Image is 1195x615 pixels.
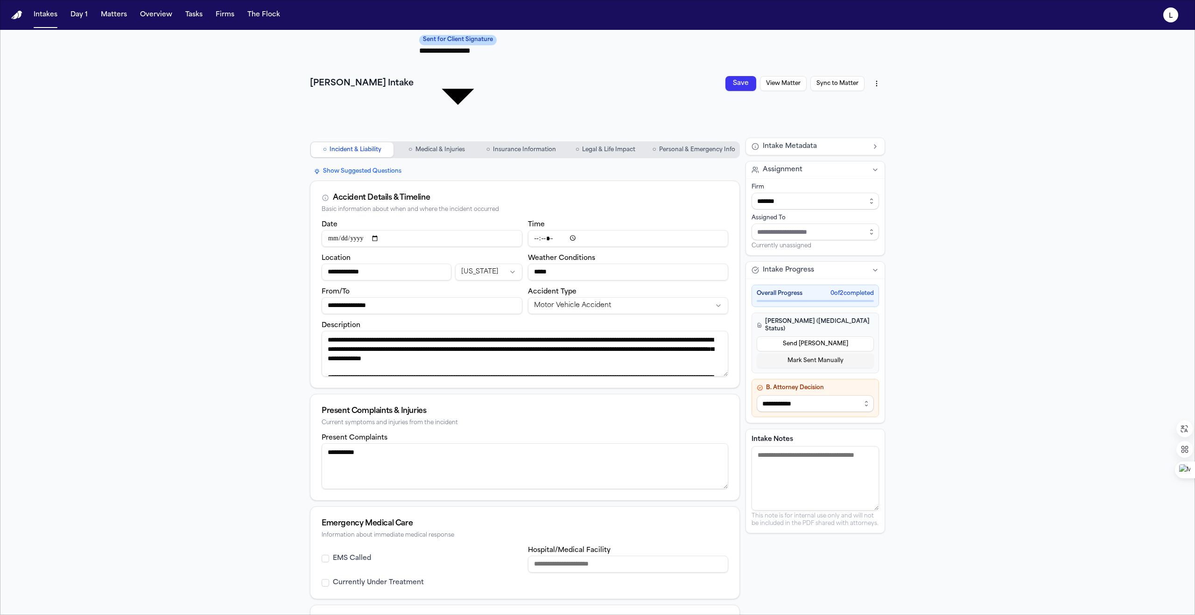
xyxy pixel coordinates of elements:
button: Incident state [455,264,522,280]
span: ○ [576,145,579,154]
textarea: Present complaints [322,443,728,489]
span: Sent for Client Signature [419,35,497,45]
button: Sync to Matter [810,76,865,91]
button: Go to Insurance Information [480,142,562,157]
button: More actions [868,75,885,92]
span: Intake Metadata [763,142,817,151]
div: Emergency Medical Care [322,518,728,529]
button: Intake Progress [746,262,885,279]
label: Time [528,221,545,228]
label: Present Complaints [322,434,387,441]
label: Accident Type [528,288,576,295]
label: Date [322,221,337,228]
span: Intake Progress [763,266,814,275]
input: Hospital or medical facility [528,556,729,573]
div: Current symptoms and injuries from the incident [322,419,728,426]
input: Incident date [322,230,522,247]
div: Basic information about when and where the incident occurred [322,206,728,213]
button: Go to Medical & Injuries [395,142,478,157]
label: Hospital/Medical Facility [528,547,611,554]
input: From/To destination [322,297,522,314]
label: From/To [322,288,350,295]
input: Select firm [752,193,879,210]
span: Insurance Information [493,146,556,154]
div: Present Complaints & Injuries [322,405,728,417]
div: Assigned To [752,214,879,222]
button: Intakes [30,7,61,23]
span: Legal & Life Impact [582,146,635,154]
span: Overall Progress [757,290,802,297]
h4: [PERSON_NAME] ([MEDICAL_DATA] Status) [757,318,874,333]
img: Finch Logo [11,11,22,20]
button: Send [PERSON_NAME] [757,336,874,351]
label: Location [322,255,351,262]
label: Weather Conditions [528,255,595,262]
span: ○ [323,145,327,154]
button: Assignment [746,161,885,178]
button: Go to Personal & Emergency Info [649,142,739,157]
span: ○ [486,145,490,154]
label: Intake Notes [752,435,879,444]
textarea: Intake notes [752,446,879,510]
button: The Flock [244,7,284,23]
button: Overview [136,7,176,23]
span: Personal & Emergency Info [659,146,735,154]
span: Medical & Injuries [415,146,465,154]
button: Matters [97,7,131,23]
button: Go to Incident & Liability [311,142,394,157]
div: Information about immediate medical response [322,532,728,539]
label: Description [322,322,360,329]
input: Weather conditions [528,264,729,280]
a: Home [11,11,22,20]
div: Update intake status [419,34,497,134]
button: Tasks [182,7,206,23]
h4: B. Attorney Decision [757,384,874,391]
textarea: Incident description [322,331,728,377]
div: Firm [752,183,879,191]
button: View Matter [760,76,807,91]
span: 0 of 2 completed [830,290,874,297]
input: Incident time [528,230,729,247]
span: Assignment [763,165,802,175]
span: ○ [653,145,656,154]
div: Accident Details & Timeline [333,192,430,203]
button: Go to Legal & Life Impact [564,142,647,157]
button: Mark Sent Manually [757,353,874,368]
label: Currently Under Treatment [333,578,424,587]
span: ○ [408,145,412,154]
span: Currently unassigned [752,242,811,250]
button: Save [725,76,756,91]
button: Intake Metadata [746,138,885,155]
label: EMS Called [333,554,371,563]
span: Incident & Liability [330,146,381,154]
button: Day 1 [67,7,91,23]
input: Incident location [322,264,451,280]
button: Show Suggested Questions [310,166,405,177]
h1: [PERSON_NAME] Intake [310,77,414,90]
p: This note is for internal use only and will not be included in the PDF shared with attorneys. [752,512,879,527]
input: Assign to staff member [752,224,879,240]
button: Firms [212,7,238,23]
